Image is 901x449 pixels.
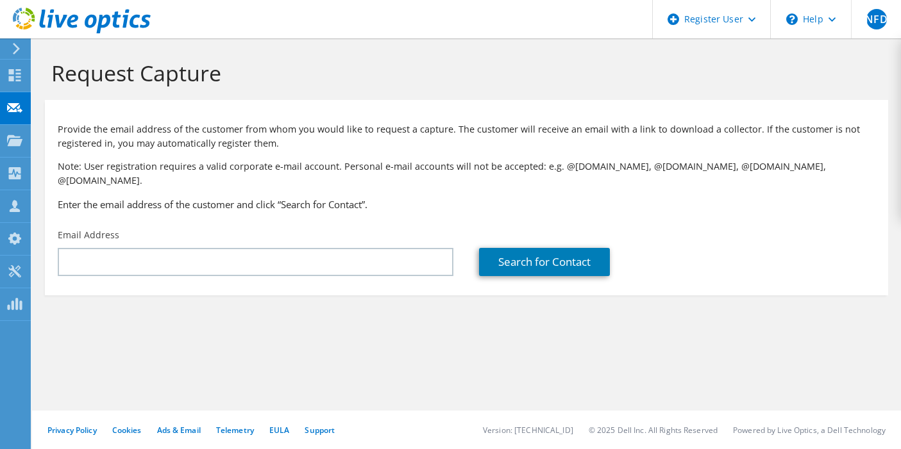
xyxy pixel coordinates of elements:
p: Provide the email address of the customer from whom you would like to request a capture. The cust... [58,122,875,151]
a: Privacy Policy [47,425,97,436]
a: Telemetry [216,425,254,436]
li: Powered by Live Optics, a Dell Technology [733,425,886,436]
svg: \n [786,13,798,25]
a: Support [305,425,335,436]
h3: Enter the email address of the customer and click “Search for Contact”. [58,197,875,211]
li: Version: [TECHNICAL_ID] [483,425,573,436]
span: NFD [866,9,887,29]
a: Cookies [112,425,142,436]
a: EULA [269,425,289,436]
li: © 2025 Dell Inc. All Rights Reserved [589,425,718,436]
p: Note: User registration requires a valid corporate e-mail account. Personal e-mail accounts will ... [58,159,875,188]
a: Ads & Email [157,425,201,436]
label: Email Address [58,229,119,241]
a: Search for Contact [479,248,610,276]
h1: Request Capture [51,60,875,86]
